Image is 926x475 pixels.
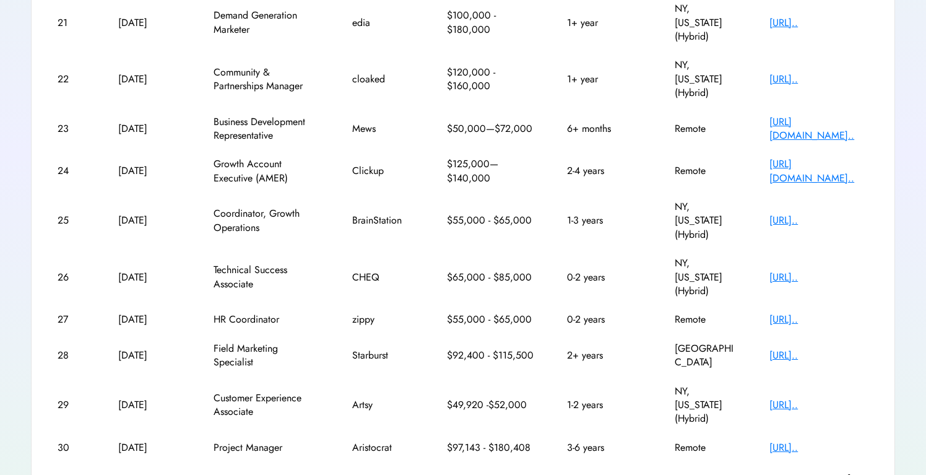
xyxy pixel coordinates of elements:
[567,16,641,30] div: 1+ year
[352,214,414,227] div: BrainStation
[675,441,737,455] div: Remote
[214,263,319,291] div: Technical Success Associate
[675,385,737,426] div: NY, [US_STATE] (Hybrid)
[58,164,85,178] div: 24
[352,72,414,86] div: cloaked
[118,122,180,136] div: [DATE]
[58,72,85,86] div: 22
[447,122,534,136] div: $50,000—$72,000
[214,342,319,370] div: Field Marketing Specialist
[447,214,534,227] div: $55,000 - $65,000
[769,214,868,227] div: [URL]..
[58,441,85,455] div: 30
[567,349,641,362] div: 2+ years
[118,271,180,284] div: [DATE]
[447,398,534,412] div: $49,920 -$52,000
[214,66,319,94] div: Community & Partnerships Manager
[567,271,641,284] div: 0-2 years
[567,164,641,178] div: 2-4 years
[675,58,737,100] div: NY, [US_STATE] (Hybrid)
[769,16,868,30] div: [URL]..
[352,271,414,284] div: CHEQ
[567,441,641,455] div: 3-6 years
[675,164,737,178] div: Remote
[118,313,180,326] div: [DATE]
[58,122,85,136] div: 23
[58,349,85,362] div: 28
[214,441,319,455] div: Project Manager
[214,9,319,37] div: Demand Generation Marketer
[567,313,641,326] div: 0-2 years
[769,157,868,185] div: [URL][DOMAIN_NAME]..
[567,398,641,412] div: 1-2 years
[352,313,414,326] div: zippy
[675,200,737,242] div: NY, [US_STATE] (Hybrid)
[675,122,737,136] div: Remote
[58,398,85,412] div: 29
[567,72,641,86] div: 1+ year
[118,72,180,86] div: [DATE]
[567,122,641,136] div: 6+ months
[769,115,868,143] div: [URL][DOMAIN_NAME]..
[118,16,180,30] div: [DATE]
[58,313,85,326] div: 27
[675,342,737,370] div: [GEOGRAPHIC_DATA]
[214,115,319,143] div: Business Development Representative
[352,441,414,455] div: Aristocrat
[214,313,319,326] div: HR Coordinator
[769,441,868,455] div: [URL]..
[447,271,534,284] div: $65,000 - $85,000
[58,16,85,30] div: 21
[675,313,737,326] div: Remote
[769,72,868,86] div: [URL]..
[447,9,534,37] div: $100,000 - $180,000
[567,214,641,227] div: 1-3 years
[118,214,180,227] div: [DATE]
[769,313,868,326] div: [URL]..
[769,398,868,412] div: [URL]..
[118,398,180,412] div: [DATE]
[352,16,414,30] div: edia
[118,164,180,178] div: [DATE]
[118,441,180,455] div: [DATE]
[447,349,534,362] div: $92,400 - $115,500
[118,349,180,362] div: [DATE]
[675,256,737,298] div: NY, [US_STATE] (Hybrid)
[447,313,534,326] div: $55,000 - $65,000
[352,349,414,362] div: Starburst
[214,157,319,185] div: Growth Account Executive (AMER)
[769,271,868,284] div: [URL]..
[447,441,534,455] div: $97,143 - $180,408
[58,214,85,227] div: 25
[769,349,868,362] div: [URL]..
[447,157,534,185] div: $125,000—$140,000
[214,207,319,235] div: Coordinator, Growth Operations
[352,398,414,412] div: Artsy
[675,2,737,43] div: NY, [US_STATE] (Hybrid)
[352,164,414,178] div: Clickup
[352,122,414,136] div: Mews
[58,271,85,284] div: 26
[214,391,319,419] div: Customer Experience Associate
[447,66,534,94] div: $120,000 - $160,000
